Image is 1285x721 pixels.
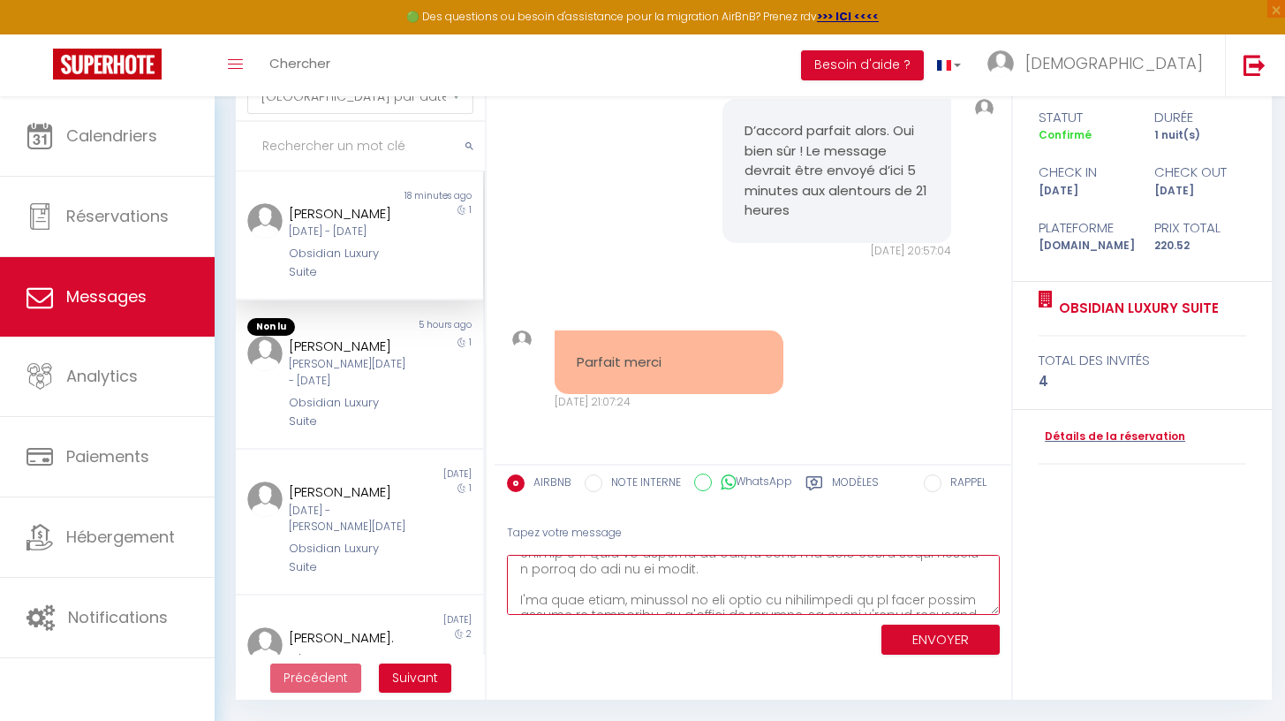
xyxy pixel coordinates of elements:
[1142,162,1257,183] div: check out
[881,625,1000,656] button: ENVOYER
[289,627,410,669] div: ⁨[PERSON_NAME].⁩ Diers
[269,54,330,72] span: Chercher
[270,664,361,694] button: Previous
[1027,183,1142,200] div: [DATE]
[1039,127,1092,142] span: Confirmé
[247,336,283,371] img: ...
[289,224,410,240] div: [DATE] - [DATE]
[469,336,472,349] span: 1
[512,330,531,349] img: ...
[283,669,348,687] span: Précédent
[555,394,783,411] div: [DATE] 21:07:24
[289,245,410,281] div: Obsidian Luxury Suite
[1039,429,1185,445] a: Détails de la réservation
[289,503,410,536] div: [DATE] - [PERSON_NAME][DATE]
[359,467,483,482] div: [DATE]
[1142,217,1257,239] div: Prix total
[1027,217,1142,239] div: Plateforme
[469,482,472,495] span: 1
[832,474,879,497] label: Modèles
[289,394,410,430] div: Obsidian Luxury Suite
[256,34,344,96] a: Chercher
[247,627,283,663] img: ...
[722,243,951,260] div: [DATE] 20:57:04
[745,121,929,221] pre: D’accord parfait alors. Oui bien sûr ! Le message devrait être envoyé d’ici 5 minutes aux alentou...
[1142,238,1257,254] div: 220.52
[1039,371,1246,392] div: 4
[941,474,986,494] label: RAPPEL
[469,203,472,216] span: 1
[974,34,1225,96] a: ... [DEMOGRAPHIC_DATA]
[1027,162,1142,183] div: check in
[66,365,138,387] span: Analytics
[1142,183,1257,200] div: [DATE]
[53,49,162,80] img: Super Booking
[359,318,483,336] div: 5 hours ago
[507,512,1000,555] div: Tapez votre message
[66,445,149,467] span: Paiements
[289,336,410,357] div: [PERSON_NAME]
[975,99,994,118] img: ...
[247,203,283,239] img: ...
[1243,54,1266,76] img: logout
[987,50,1014,77] img: ...
[66,205,169,227] span: Réservations
[66,285,147,307] span: Messages
[602,474,681,494] label: NOTE INTERNE
[247,482,283,517] img: ...
[801,50,924,80] button: Besoin d'aide ?
[379,664,451,694] button: Next
[289,540,410,576] div: Obsidian Luxury Suite
[466,627,472,641] span: 2
[68,606,168,628] span: Notifications
[66,125,157,147] span: Calendriers
[817,9,879,24] a: >>> ICI <<<<
[247,318,295,336] span: Non lu
[1039,350,1246,371] div: total des invités
[359,613,483,627] div: [DATE]
[66,526,175,548] span: Hébergement
[525,474,571,494] label: AIRBNB
[1142,107,1257,128] div: durée
[712,474,792,493] label: WhatsApp
[289,482,410,503] div: [PERSON_NAME]
[236,122,485,171] input: Rechercher un mot clé
[289,356,410,390] div: [PERSON_NAME][DATE] - [DATE]
[1027,107,1142,128] div: statut
[1025,52,1203,74] span: [DEMOGRAPHIC_DATA]
[1053,298,1219,319] a: Obsidian Luxury Suite
[289,203,410,224] div: [PERSON_NAME]
[359,189,483,203] div: 18 minutes ago
[1142,127,1257,144] div: 1 nuit(s)
[392,669,438,687] span: Suivant
[1027,238,1142,254] div: [DOMAIN_NAME]
[577,353,761,373] pre: Parfait merci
